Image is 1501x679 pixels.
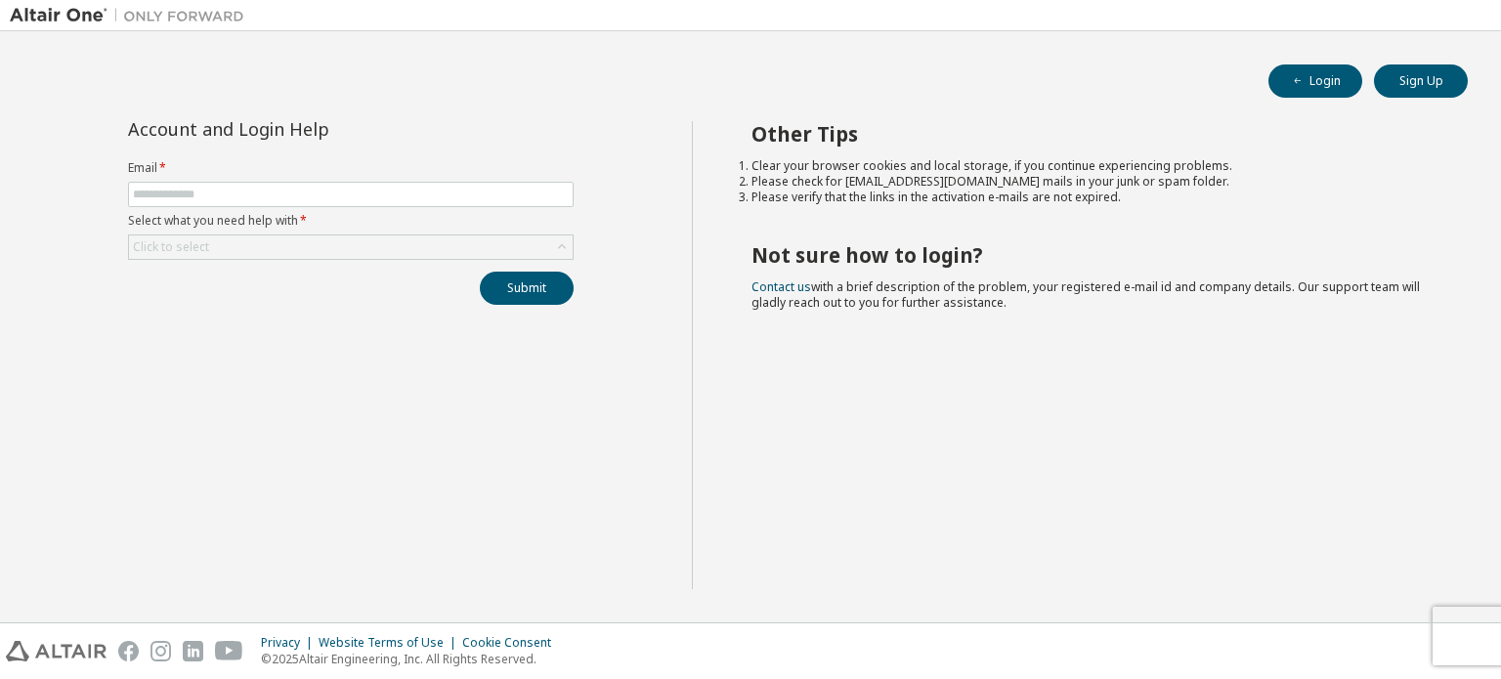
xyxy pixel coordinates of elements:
[118,641,139,661] img: facebook.svg
[462,635,563,651] div: Cookie Consent
[128,213,574,229] label: Select what you need help with
[10,6,254,25] img: Altair One
[751,190,1434,205] li: Please verify that the links in the activation e-mails are not expired.
[261,651,563,667] p: © 2025 Altair Engineering, Inc. All Rights Reserved.
[751,242,1434,268] h2: Not sure how to login?
[183,641,203,661] img: linkedin.svg
[751,121,1434,147] h2: Other Tips
[6,641,107,661] img: altair_logo.svg
[1268,64,1362,98] button: Login
[128,160,574,176] label: Email
[751,278,1420,311] span: with a brief description of the problem, your registered e-mail id and company details. Our suppo...
[1374,64,1468,98] button: Sign Up
[261,635,319,651] div: Privacy
[215,641,243,661] img: youtube.svg
[751,158,1434,174] li: Clear your browser cookies and local storage, if you continue experiencing problems.
[150,641,171,661] img: instagram.svg
[129,235,573,259] div: Click to select
[128,121,485,137] div: Account and Login Help
[319,635,462,651] div: Website Terms of Use
[751,174,1434,190] li: Please check for [EMAIL_ADDRESS][DOMAIN_NAME] mails in your junk or spam folder.
[751,278,811,295] a: Contact us
[133,239,209,255] div: Click to select
[480,272,574,305] button: Submit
